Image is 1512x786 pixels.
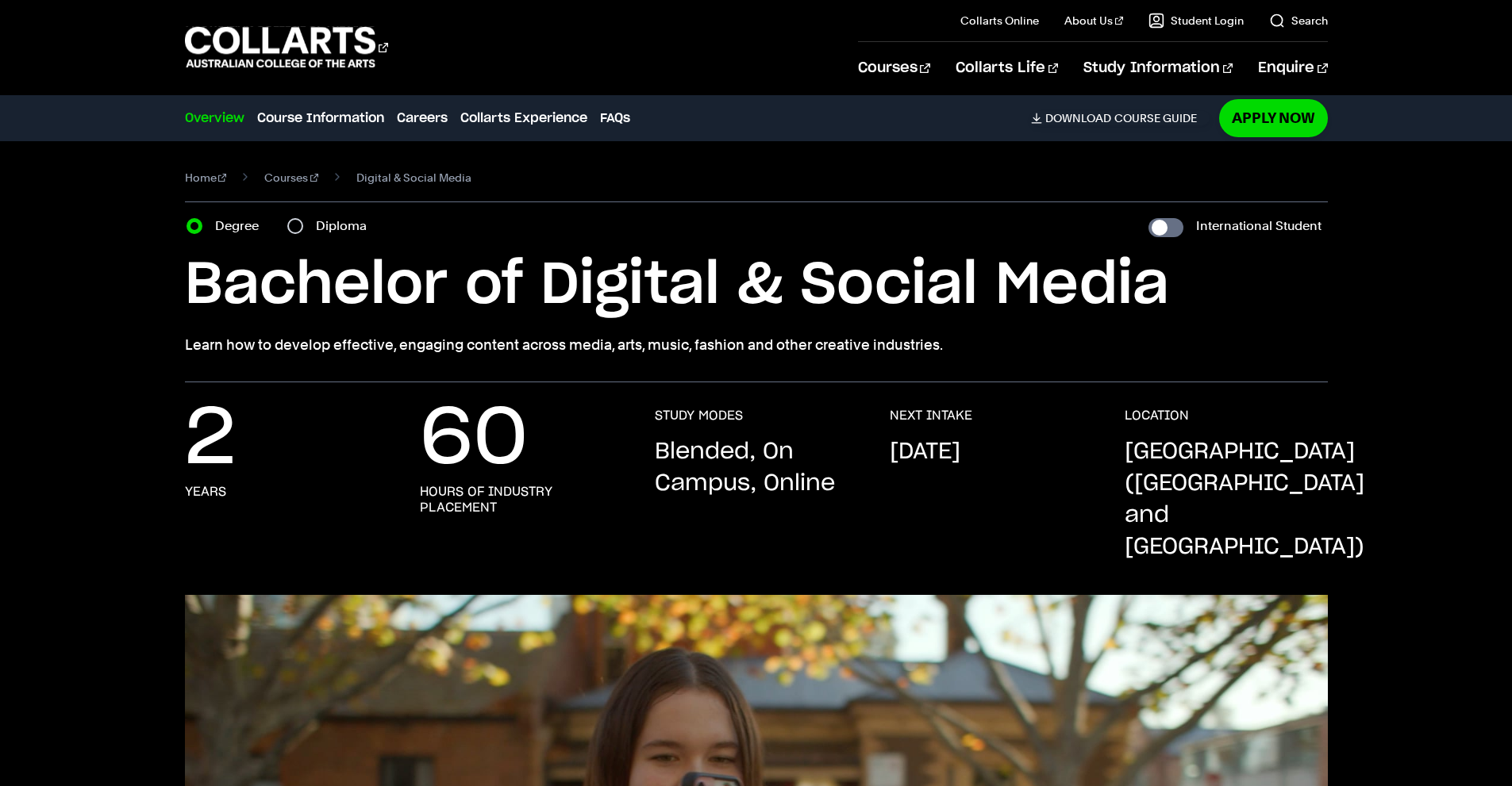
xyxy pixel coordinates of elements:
[356,167,471,189] span: Digital & Social Media
[1219,99,1328,136] a: Apply Now
[185,167,227,189] a: Home
[185,334,1328,356] p: Learn how to develop effective, engaging content across media, arts, music, fashion and other cre...
[185,484,226,500] h3: years
[1125,436,1364,563] p: [GEOGRAPHIC_DATA] ([GEOGRAPHIC_DATA] and [GEOGRAPHIC_DATA])
[185,250,1328,321] h1: Bachelor of Digital & Social Media
[1269,13,1328,29] a: Search
[655,436,858,500] p: Blended, On Campus, Online
[316,215,376,237] label: Diploma
[960,13,1039,29] a: Collarts Online
[420,408,528,471] p: 60
[1148,13,1244,29] a: Student Login
[1258,42,1327,94] a: Enquire
[185,25,388,70] div: Go to homepage
[185,109,244,128] a: Overview
[460,109,587,128] a: Collarts Experience
[215,215,268,237] label: Degree
[1045,111,1111,125] span: Download
[890,436,960,468] p: [DATE]
[858,42,930,94] a: Courses
[1083,42,1233,94] a: Study Information
[1125,408,1189,424] h3: LOCATION
[655,408,743,424] h3: STUDY MODES
[1031,111,1210,125] a: DownloadCourse Guide
[257,109,384,128] a: Course Information
[264,167,318,189] a: Courses
[397,109,448,128] a: Careers
[1064,13,1123,29] a: About Us
[600,109,630,128] a: FAQs
[890,408,972,424] h3: NEXT INTAKE
[1196,215,1322,237] label: International Student
[956,42,1058,94] a: Collarts Life
[420,484,623,516] h3: hours of industry placement
[185,408,236,471] p: 2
